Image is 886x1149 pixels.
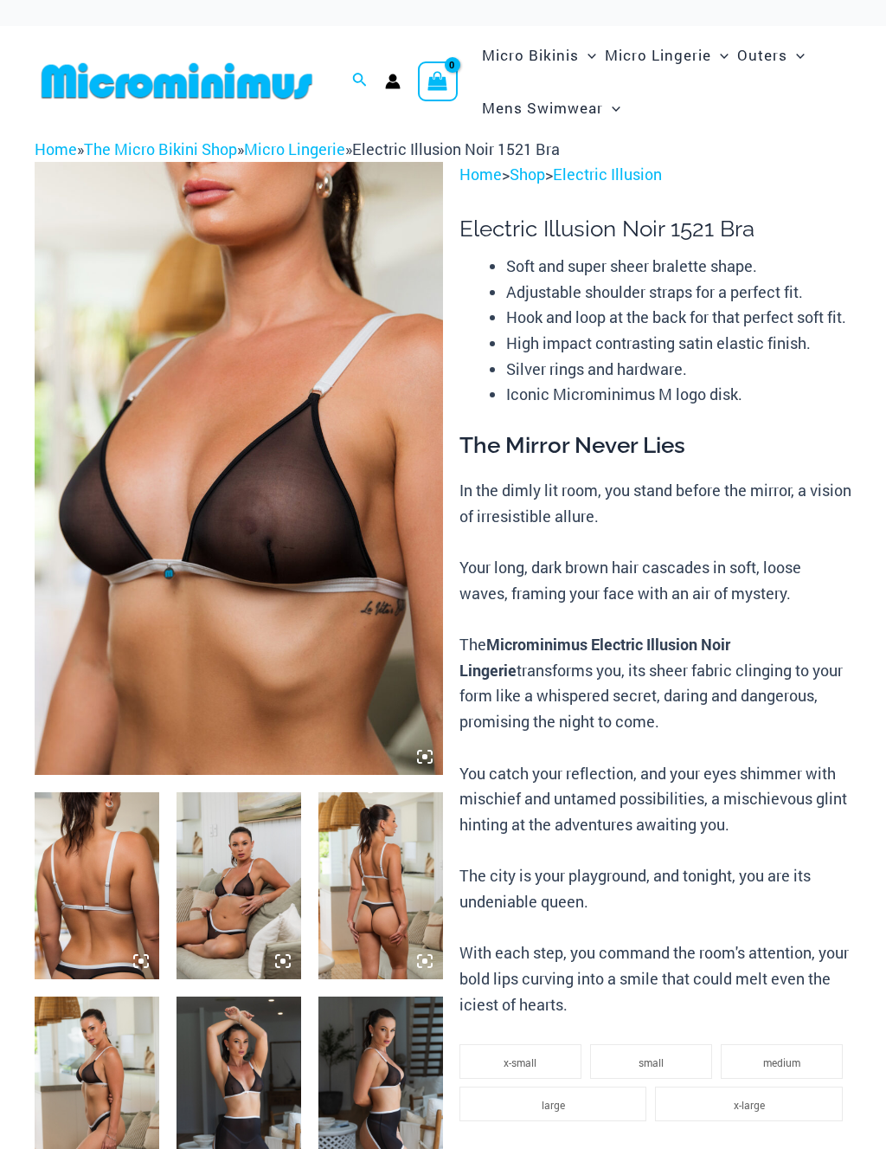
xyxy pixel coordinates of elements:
[35,162,443,775] img: Electric Illusion Noir 1521 Bra
[459,164,502,184] a: Home
[482,33,579,77] span: Micro Bikinis
[35,61,319,100] img: MM SHOP LOGO FLAT
[244,139,345,159] a: Micro Lingerie
[459,1087,647,1121] li: large
[352,70,368,93] a: Search icon link
[734,1098,765,1112] span: x-large
[506,357,851,383] li: Silver rings and hardware.
[506,254,851,280] li: Soft and super sheer bralette shape.
[639,1055,664,1069] span: small
[318,792,443,979] img: Electric Illusion Noir 1521 Bra 682 Thong
[35,792,159,979] img: Electric Illusion Noir 1521 Bra 682 Thong
[459,431,851,461] h3: The Mirror Never Lies
[579,33,596,77] span: Menu Toggle
[603,86,620,130] span: Menu Toggle
[35,139,560,159] span: » » »
[352,139,560,159] span: Electric Illusion Noir 1521 Bra
[459,162,851,188] p: > >
[711,33,729,77] span: Menu Toggle
[482,86,603,130] span: Mens Swimwear
[605,33,711,77] span: Micro Lingerie
[787,33,805,77] span: Menu Toggle
[590,1044,712,1079] li: small
[35,139,77,159] a: Home
[655,1087,843,1121] li: x-large
[475,26,851,137] nav: Site Navigation
[418,61,458,101] a: View Shopping Cart, empty
[733,29,809,81] a: OutersMenu ToggleMenu Toggle
[506,331,851,357] li: High impact contrasting satin elastic finish.
[542,1098,565,1112] span: large
[600,29,733,81] a: Micro LingerieMenu ToggleMenu Toggle
[553,164,662,184] a: Electric Illusion
[478,81,625,134] a: Mens SwimwearMenu ToggleMenu Toggle
[478,29,600,81] a: Micro BikinisMenu ToggleMenu Toggle
[459,216,851,242] h1: Electric Illusion Noir 1521 Bra
[459,634,730,681] b: Microminimus Electric Illusion Noir Lingerie
[506,305,851,331] li: Hook and loop at the back for that perfect soft fit.
[737,33,787,77] span: Outers
[506,280,851,306] li: Adjustable shoulder straps for a perfect fit.
[84,139,237,159] a: The Micro Bikini Shop
[510,164,545,184] a: Shop
[459,1044,581,1079] li: x-small
[385,74,401,89] a: Account icon link
[721,1044,843,1079] li: medium
[506,382,851,408] li: Iconic Microminimus M logo disk.
[459,478,851,1018] p: In the dimly lit room, you stand before the mirror, a vision of irresistible allure. Your long, d...
[177,792,301,979] img: Electric Illusion Noir 1521 Bra 682 Thong
[504,1055,536,1069] span: x-small
[763,1055,800,1069] span: medium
